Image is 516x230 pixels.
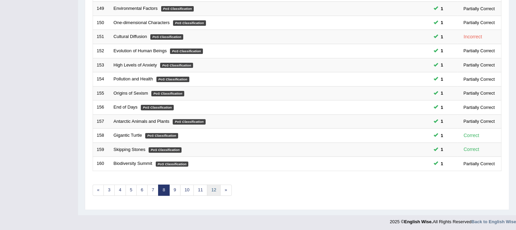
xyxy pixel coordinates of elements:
[461,160,497,167] div: Partially Correct
[93,86,110,100] td: 155
[114,133,142,138] a: Gigantic Turtle
[114,20,170,25] a: One-dimensional Characters
[149,147,181,153] em: PoS Classification
[114,119,170,124] a: Antarctic Animals and Plants
[404,219,433,224] strong: English Wise.
[438,33,446,40] span: You can still take this question
[438,118,446,125] span: You can still take this question
[390,215,516,225] div: 2025 © All Rights Reserved
[438,132,446,139] span: You can still take this question
[93,2,110,16] td: 149
[438,90,446,97] span: You can still take this question
[114,48,167,53] a: Evolution of Human Beings
[438,76,446,83] span: You can still take this question
[170,49,203,54] em: PoS Classification
[114,161,152,166] a: Biodiversity Summit
[150,34,183,40] em: PoS Classification
[136,185,148,196] a: 6
[207,185,221,196] a: 12
[461,47,497,54] div: Partially Correct
[438,61,446,69] span: You can still take this question
[438,5,446,12] span: You can still take this question
[160,63,193,68] em: PoS Classification
[93,58,110,72] td: 153
[438,146,446,153] span: You can still take this question
[438,19,446,26] span: You can still take this question
[93,30,110,44] td: 151
[461,5,497,12] div: Partially Correct
[461,33,485,41] div: Incorrect
[103,185,115,196] a: 3
[114,6,158,11] a: Environmental Factors
[461,90,497,97] div: Partially Correct
[173,119,206,124] em: PoS Classification
[156,77,189,82] em: PoS Classification
[438,47,446,54] span: You can still take this question
[93,185,104,196] a: «
[114,62,157,68] a: High Levels of Anxiety
[147,185,158,196] a: 7
[93,16,110,30] td: 150
[193,185,207,196] a: 11
[126,185,137,196] a: 5
[141,105,174,110] em: PoS Classification
[114,34,147,39] a: Cultural Diffusion
[461,118,497,125] div: Partially Correct
[438,160,446,167] span: You can still take this question
[93,72,110,87] td: 154
[93,142,110,157] td: 159
[472,219,516,224] a: Back to English Wise
[461,76,497,83] div: Partially Correct
[114,104,138,110] a: End of Days
[220,185,231,196] a: »
[461,146,482,153] div: Correct
[461,61,497,69] div: Partially Correct
[158,185,169,196] a: 8
[169,185,180,196] a: 9
[461,104,497,111] div: Partially Correct
[145,133,178,138] em: PoS Classification
[114,147,146,152] a: Skipping Stones
[114,91,148,96] a: Origins of Sexism
[161,6,194,12] em: PoS Classification
[156,161,189,167] em: PoS Classification
[114,185,126,196] a: 4
[93,114,110,129] td: 157
[461,19,497,26] div: Partially Correct
[114,76,153,81] a: Pollution and Health
[151,91,184,96] em: PoS Classification
[93,44,110,58] td: 152
[173,20,206,26] em: PoS Classification
[461,132,482,139] div: Correct
[180,185,194,196] a: 10
[93,100,110,115] td: 156
[438,104,446,111] span: You can still take this question
[93,129,110,143] td: 158
[93,157,110,171] td: 160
